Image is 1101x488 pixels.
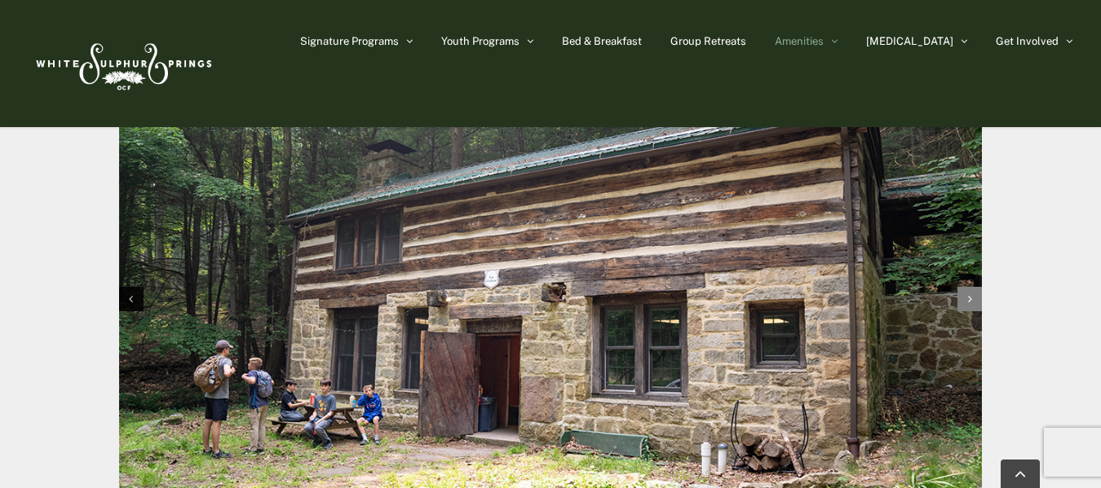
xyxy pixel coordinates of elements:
span: Youth Programs [441,36,520,46]
img: White Sulphur Springs Logo [29,25,216,102]
span: Bed & Breakfast [562,36,642,46]
span: Group Retreats [670,36,746,46]
div: Next slide [957,287,982,311]
span: Signature Programs [300,36,399,46]
span: Amenities [775,36,824,46]
div: Previous slide [119,287,144,311]
span: Get Involved [996,36,1059,46]
span: [MEDICAL_DATA] [866,36,953,46]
